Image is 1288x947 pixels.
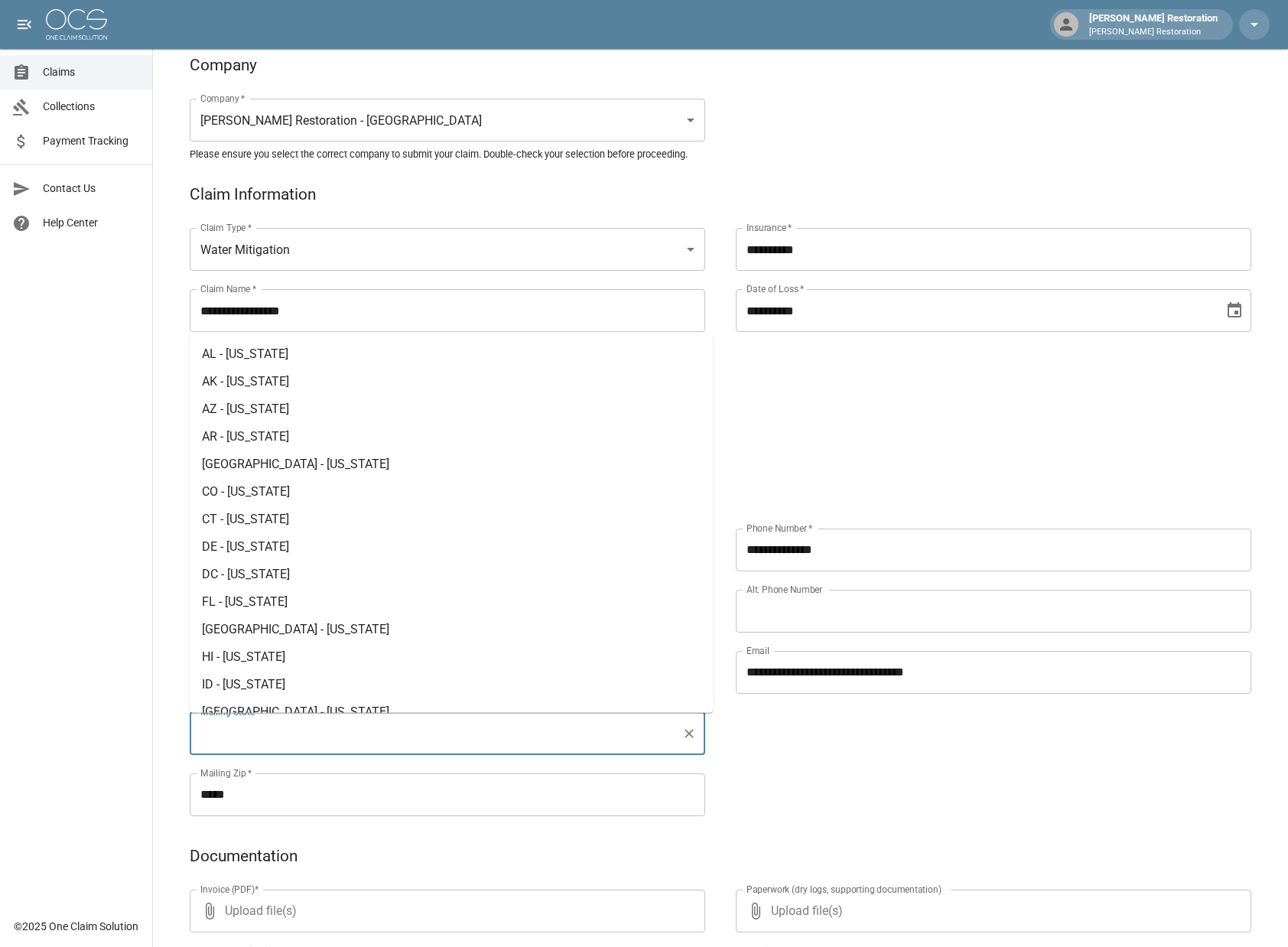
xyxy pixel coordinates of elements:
[678,723,700,744] button: Clear
[202,456,389,470] span: [GEOGRAPHIC_DATA] - [US_STATE]
[202,566,290,581] span: DC - [US_STATE]
[9,9,40,40] button: open drawer
[43,215,140,231] span: Help Center
[202,428,289,443] span: AR - [US_STATE]
[746,583,822,596] label: Alt. Phone Number
[190,148,1251,161] h5: Please ensure you select the correct company to submit your claim. Double-check your selection be...
[202,539,289,553] span: DE - [US_STATE]
[46,9,107,40] img: ocs-logo-white-transparent.png
[202,346,288,360] span: AL - [US_STATE]
[202,621,389,636] span: [GEOGRAPHIC_DATA] - [US_STATE]
[1083,11,1224,38] div: [PERSON_NAME] Restoration
[202,676,285,691] span: ID - [US_STATE]
[43,181,140,197] span: Contact Us
[14,919,138,934] div: © 2025 One Claim Solution
[746,883,942,896] label: Paperwork (dry logs, supporting documentation)
[200,883,259,896] label: Invoice (PDF)*
[746,522,812,535] label: Phone Number
[202,483,290,498] span: CO - [US_STATE]
[190,99,705,142] div: [PERSON_NAME] Restoration - [GEOGRAPHIC_DATA]
[202,704,389,718] span: [GEOGRAPHIC_DATA] - [US_STATE]
[200,221,252,234] label: Claim Type
[43,133,140,149] span: Payment Tracking
[200,282,256,295] label: Claim Name
[746,221,792,234] label: Insurance
[202,373,289,388] span: AK - [US_STATE]
[200,705,260,718] label: Mailing State
[200,92,246,105] label: Company
[1089,26,1218,39] p: [PERSON_NAME] Restoration
[771,890,1210,932] span: Upload file(s)
[202,594,288,608] span: FL - [US_STATE]
[190,228,705,271] div: Water Mitigation
[746,282,804,295] label: Date of Loss
[200,766,252,779] label: Mailing Zip
[225,890,664,932] span: Upload file(s)
[43,64,140,80] span: Claims
[746,644,769,657] label: Email
[202,649,285,663] span: HI - [US_STATE]
[1219,295,1250,326] button: Choose date, selected date is Aug 28, 2025
[202,401,289,415] span: AZ - [US_STATE]
[202,511,289,526] span: CT - [US_STATE]
[43,99,140,115] span: Collections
